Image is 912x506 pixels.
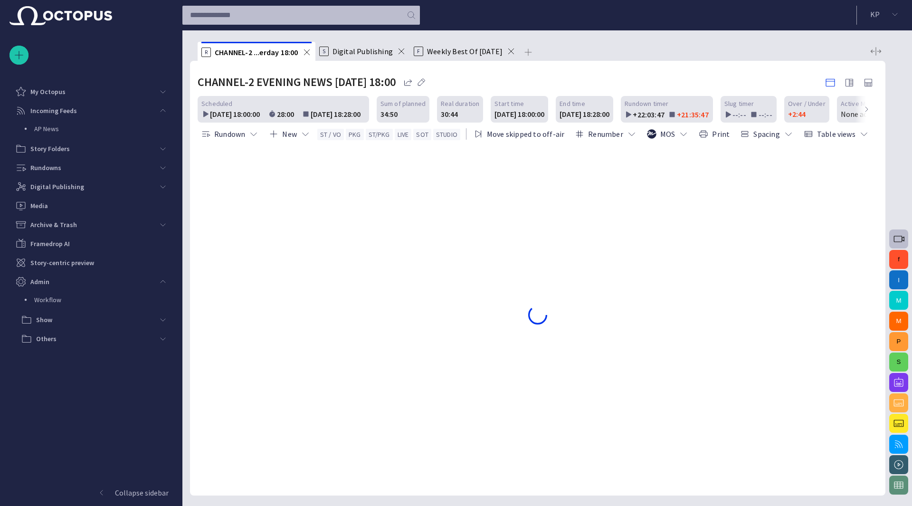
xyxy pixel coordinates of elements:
button: P [889,332,908,351]
p: Collapse sidebar [115,487,169,498]
span: Real duration [441,99,479,108]
p: Rundowns [30,163,61,172]
div: Workflow [15,291,172,310]
button: Move skipped to off-air [470,125,568,143]
h2: CHANNEL-2 EVENING NEWS [DATE] 18:00 [198,76,396,89]
div: 34:50 [380,108,398,120]
button: ST/PKG [366,129,393,140]
div: [DATE] 18:28:00 [311,108,365,120]
div: 30:44 [441,108,458,120]
button: Rundown [198,125,262,143]
span: Start time [494,99,524,108]
button: M [889,312,908,331]
p: Media [30,201,48,210]
span: Scheduled [201,99,233,108]
p: Admin [30,277,49,286]
button: ST / VO [317,129,344,140]
p: Framedrop AI [30,239,70,248]
div: Framedrop AI [9,234,172,253]
p: K P [870,9,880,20]
div: FWeekly Best Of [DATE] [410,42,520,61]
p: My Octopus [30,87,66,96]
button: Spacing [737,125,796,143]
button: S [889,353,908,372]
button: M [889,291,908,310]
button: New [266,125,313,143]
button: KP [863,6,906,23]
button: I [889,270,908,289]
div: [DATE] 18:00:00 [494,108,544,120]
p: Digital Publishing [30,182,84,191]
div: Story-centric preview [9,253,172,272]
div: AP News [15,120,172,139]
p: F [414,47,423,56]
div: 28:00 [277,108,299,120]
span: Sum of planned [380,99,426,108]
span: CHANNEL-2 ...erday 18:00 [215,48,298,57]
button: MOS [644,125,692,143]
p: Workflow [34,295,61,305]
p: Incoming Feeds [30,106,77,115]
p: Show [36,315,52,325]
span: Rundown timer [625,99,668,108]
button: Table views [800,125,872,143]
div: SDigital Publishing [315,42,410,61]
button: f [889,250,908,269]
div: [DATE] 18:28:00 [560,108,609,120]
button: Print [695,125,733,143]
img: Octopus News Room [9,6,112,25]
div: +2:44 [788,108,806,120]
div: Media [9,196,172,215]
span: Weekly Best Of [DATE] [427,47,503,56]
button: Renumber [571,125,640,143]
p: S [319,47,329,56]
div: RCHANNEL-2 ...erday 18:00 [198,42,315,61]
p: AP News [34,124,172,134]
button: Collapse sidebar [9,483,172,502]
ul: main menu [9,82,172,348]
span: Over / Under [788,99,826,108]
p: Archive & Trash [30,220,77,229]
button: SOT [413,129,431,140]
button: STUDIO [433,129,460,140]
span: Slug timer [724,99,754,108]
div: [DATE] 18:00:00 [210,108,265,120]
p: None active [841,108,879,120]
button: PKG [346,129,364,140]
p: R [201,48,211,57]
button: LIVE [395,129,412,140]
span: End time [560,99,585,108]
span: Active MOS devices [841,99,899,108]
span: Digital Publishing [332,47,393,56]
p: Others [36,334,57,344]
p: Story-centric preview [30,258,94,267]
p: Story Folders [30,144,70,153]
